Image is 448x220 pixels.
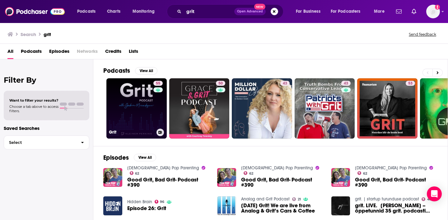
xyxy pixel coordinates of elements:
span: For Podcasters [331,7,361,16]
input: Search podcasts, credits, & more... [184,7,234,16]
span: 43 [283,80,287,87]
span: 62 [363,172,367,175]
img: grit. LIVE. Marelle Ellen ja Andreas Unt – õppetunnid 35 grit. podcasti episoodist [331,196,350,215]
img: Good Grit, Bad Grit- Podcast #390 [331,168,350,187]
span: New [254,4,265,10]
span: 43 [344,80,348,87]
a: EpisodesView All [103,154,156,162]
span: [DATE] Grit! We are live from Analog & Grit’s Cars & Coffee [241,203,324,213]
a: 50 [216,81,225,86]
a: Zen Pop Parenting [241,165,313,171]
a: 43 [280,81,290,86]
a: 55Grit [106,78,167,139]
a: Analog and Grit Podcast [241,196,290,202]
p: Saved Searches [4,125,89,131]
a: 96 [155,200,165,204]
a: Show notifications dropdown [409,6,419,17]
span: 62 [249,172,253,175]
span: Want to filter your results? [9,98,58,103]
span: 21 [298,198,301,201]
a: All [7,46,13,59]
a: Podcasts [21,46,42,59]
img: Podchaser - Follow, Share and Rate Podcasts [5,6,65,17]
a: 55 [153,81,163,86]
span: Monitoring [133,7,155,16]
a: Show notifications dropdown [394,6,404,17]
button: open menu [327,7,370,16]
a: 21 [292,197,301,201]
img: Good Grit, Bad Grit- Podcast #390 [217,168,236,187]
div: Open Intercom Messenger [427,186,442,201]
span: 96 [160,200,164,203]
a: 62 [357,171,367,175]
a: Episodes [49,46,69,59]
a: Good Grit, Bad Grit- Podcast #390 [355,177,438,188]
a: grit. | startup turunduse podcast [355,196,419,202]
span: Choose a tab above to access filters. [9,104,58,113]
a: PodcastsView All [103,67,157,75]
a: Good Grit, Bad Grit- Podcast #390 [103,168,122,187]
h2: Episodes [103,154,129,162]
a: 50 [169,78,230,139]
span: 53 [408,80,413,87]
a: Credits [105,46,121,59]
button: Send feedback [407,32,438,37]
div: Search podcasts, credits, & more... [173,4,289,19]
svg: Add a profile image [435,5,440,10]
span: 50 [218,80,223,87]
a: Good Grit, Bad Grit- Podcast #390 [127,177,210,188]
button: open menu [370,7,392,16]
a: 45 [422,197,432,201]
img: User Profile [426,5,440,18]
span: Charts [107,7,120,16]
a: Zen Pop Parenting [127,165,199,171]
a: 53 [406,81,415,86]
img: Sunday Grit! We are live from Analog & Grit’s Cars & Coffee [217,196,236,215]
span: For Business [296,7,320,16]
a: Sunday Grit! We are live from Analog & Grit’s Cars & Coffee [241,203,324,213]
h3: grit [44,31,51,37]
a: 43 [295,78,355,139]
button: Open AdvancedNew [234,8,266,15]
span: Open Advanced [237,10,263,13]
a: 43 [341,81,351,86]
button: open menu [128,7,163,16]
a: 43 [232,78,292,139]
button: View All [134,154,156,161]
button: Show profile menu [426,5,440,18]
a: Episode 26: Grit [103,196,122,215]
a: Zen Pop Parenting [355,165,427,171]
a: 62 [244,171,253,175]
a: Lists [129,46,138,59]
button: Select [4,135,89,149]
a: Good Grit, Bad Grit- Podcast #390 [241,177,324,188]
span: Podcasts [77,7,96,16]
button: open menu [292,7,328,16]
a: 62 [130,171,139,175]
span: 55 [156,80,160,87]
h2: Podcasts [103,67,130,75]
span: Networks [77,46,98,59]
h3: Search [21,31,36,37]
a: grit. LIVE. Marelle Ellen ja Andreas Unt – õppetunnid 35 grit. podcasti episoodist [355,203,438,213]
button: open menu [73,7,104,16]
a: 53 [357,78,418,139]
span: Logged in as megcassidy [426,5,440,18]
h3: Grit [109,130,154,135]
button: View All [135,67,157,75]
span: Select [4,140,76,144]
a: Charts [103,7,124,16]
span: 62 [135,172,139,175]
